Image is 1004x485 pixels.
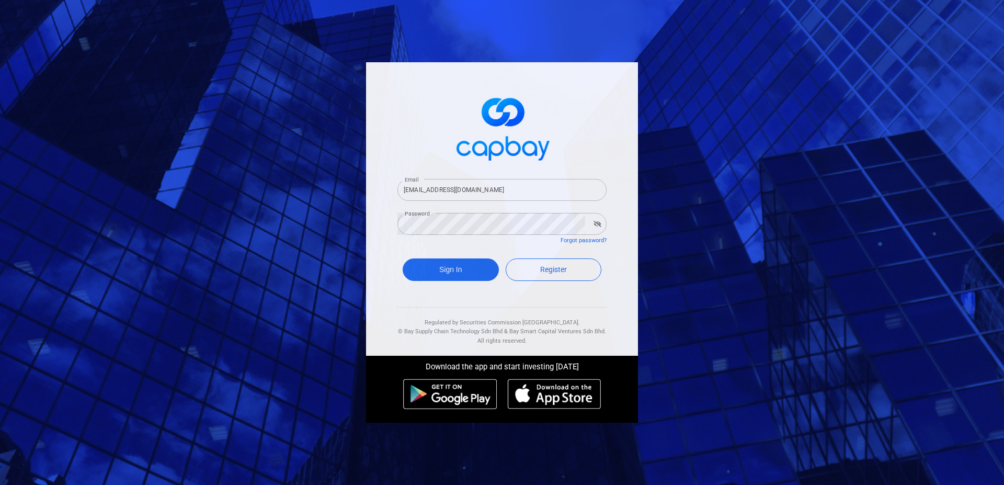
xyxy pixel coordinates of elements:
img: logo [450,88,554,166]
label: Password [405,210,430,218]
a: Register [506,258,602,281]
img: android [403,379,497,409]
button: Sign In [403,258,499,281]
span: © Bay Supply Chain Technology Sdn Bhd [398,328,503,335]
label: Email [405,176,418,184]
img: ios [508,379,601,409]
div: Regulated by Securities Commission [GEOGRAPHIC_DATA]. & All rights reserved. [397,308,607,346]
span: Register [540,265,567,274]
span: Bay Smart Capital Ventures Sdn Bhd. [509,328,606,335]
div: Download the app and start investing [DATE] [358,356,646,374]
a: Forgot password? [561,237,607,244]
